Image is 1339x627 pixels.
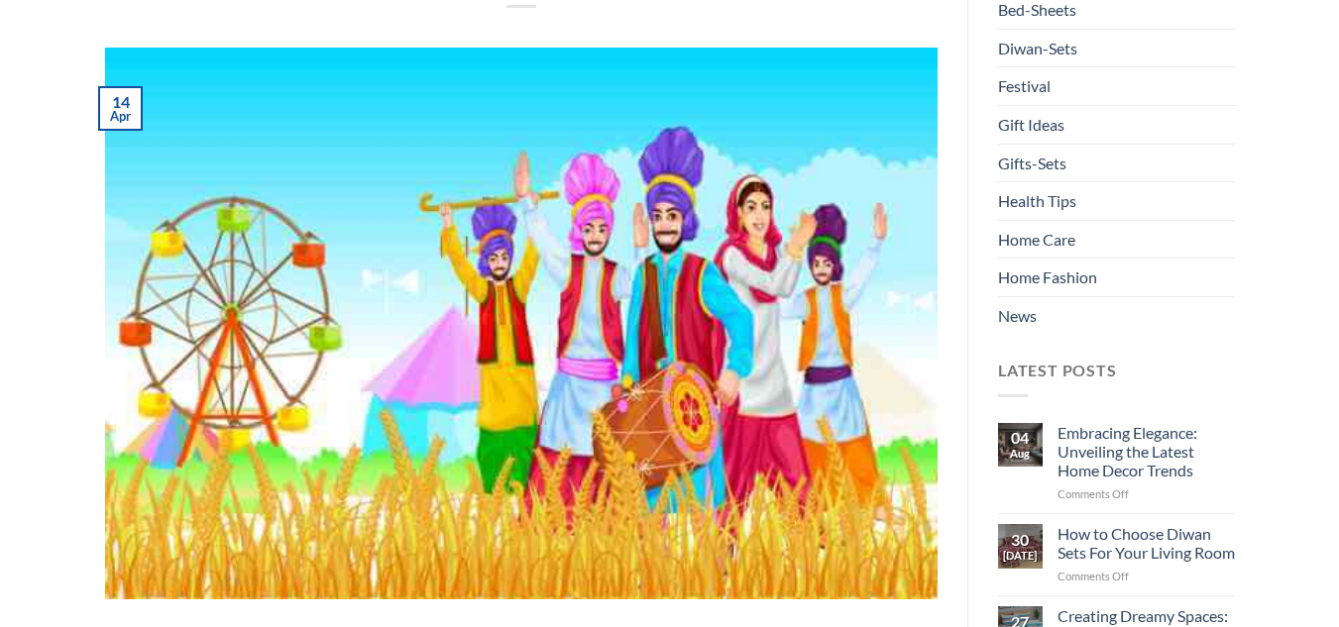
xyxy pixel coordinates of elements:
span: Comments Off [1057,488,1128,501]
a: Festival [998,68,1051,106]
span: Comments Off [1057,571,1128,583]
a: How to Choose Diwan Sets For Your Living Room [1057,524,1234,562]
span: Latest Posts [998,362,1117,380]
a: Home Fashion [998,260,1097,297]
a: Gifts-Sets [998,145,1066,182]
a: Diwan-Sets [998,30,1077,67]
img: Baisakhi [105,48,938,599]
a: Embracing Elegance: Unveiling the Latest Home Decor Trends [1057,423,1234,480]
a: Gift Ideas [998,106,1064,144]
a: Health Tips [998,182,1076,220]
a: Home Care [998,221,1075,259]
a: News [998,297,1037,335]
